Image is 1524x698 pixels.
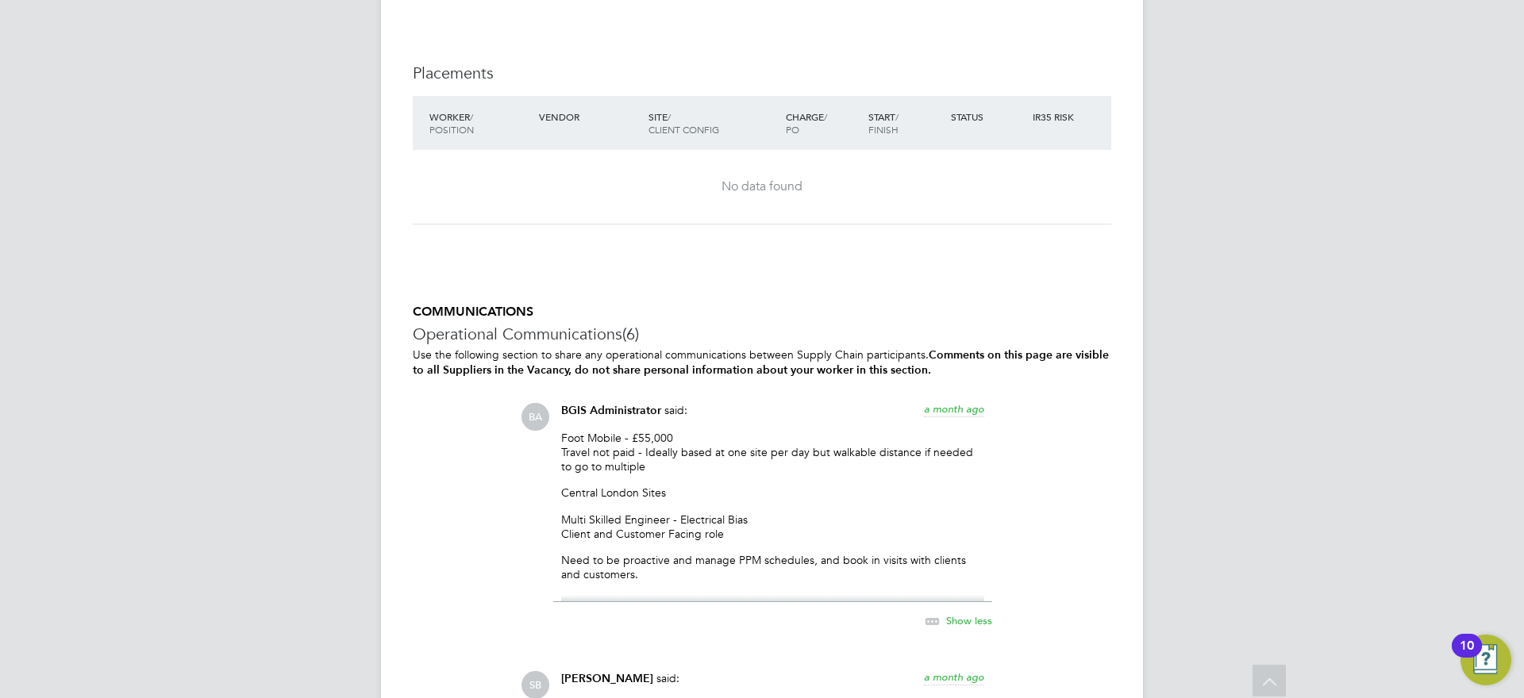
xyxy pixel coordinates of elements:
div: Worker [425,102,535,144]
div: Charge [782,102,864,144]
span: / Finish [868,110,899,136]
span: said: [664,403,687,417]
h5: COMMUNICATIONS [413,304,1111,320]
span: / Client Config [648,110,719,136]
span: (6) [622,324,639,344]
span: / PO [786,110,827,136]
p: Use the following section to share any operational communications between Supply Chain participants. [413,347,1111,378]
button: Open Resource Center, 10 new notifications [1460,635,1511,685]
p: Multi Skilled Engineer - Electrical Bias Client and Customer Facing role [561,512,984,541]
h3: Operational Communications [413,324,1111,344]
div: Status [947,102,1029,131]
span: BGIS Administrator [561,404,661,417]
span: [PERSON_NAME] [561,672,653,685]
div: Site [645,102,782,144]
p: Central London Sites [561,485,984,500]
div: 10 [1460,646,1474,666]
p: Need to be proactive and manage PPM schedules, and book in visits with clients and customers. [561,553,984,581]
div: No data found [429,178,1095,195]
span: a month ago [924,670,984,684]
div: IR35 Risk [1029,102,1083,131]
h3: Placements [413,63,1111,83]
span: a month ago [924,402,984,416]
div: Start [864,102,947,144]
span: / Position [429,110,474,136]
b: Comments on this page are visible to all Suppliers in the Vacancy, do not share personal informat... [413,348,1109,377]
p: Foot Mobile - £55,000 Travel not paid - Ideally based at one site per day but walkable distance i... [561,431,984,474]
span: Show less [946,613,992,627]
span: BA [521,403,549,431]
div: Vendor [535,102,645,131]
span: said: [656,671,679,685]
